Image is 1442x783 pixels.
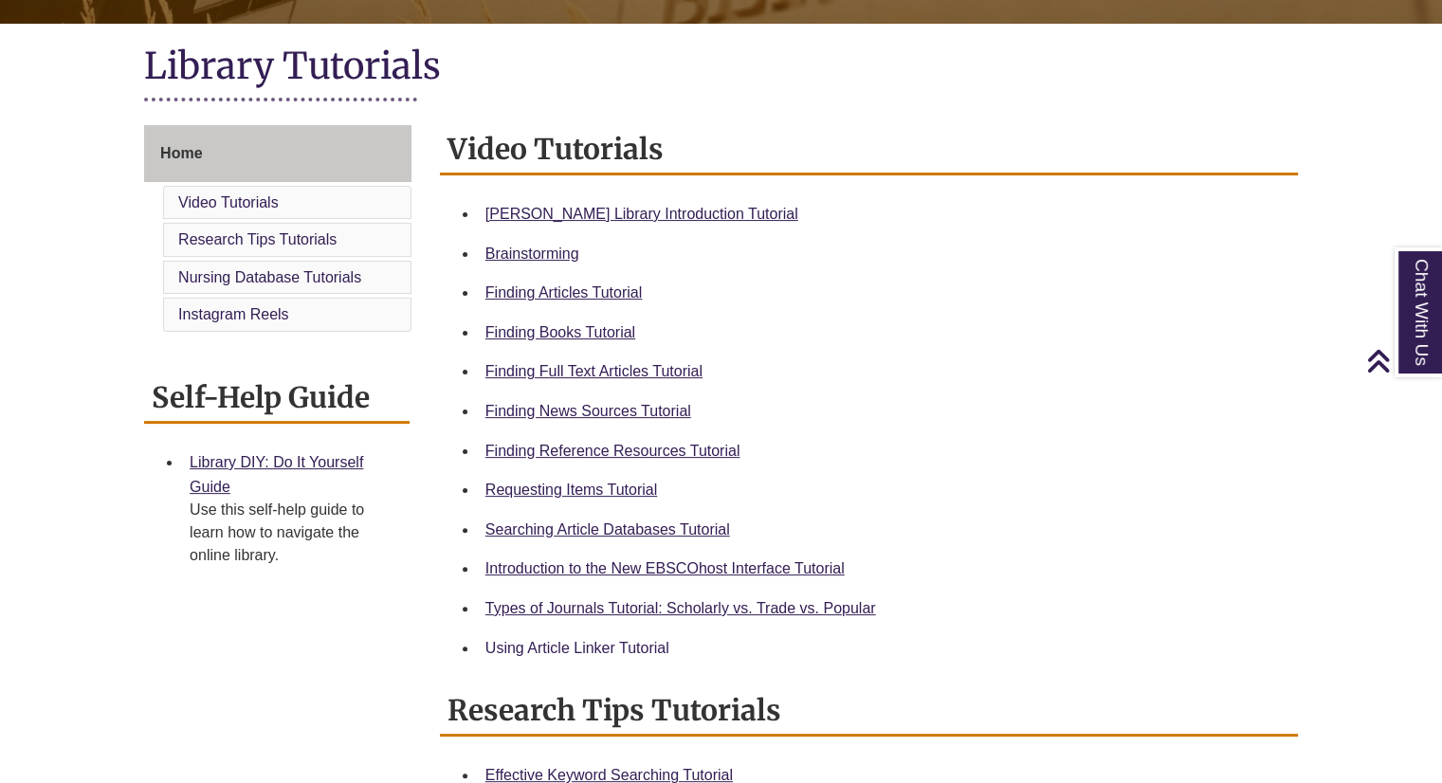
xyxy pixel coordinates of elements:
h2: Video Tutorials [440,125,1298,175]
h2: Research Tips Tutorials [440,686,1298,737]
a: Home [144,125,411,182]
a: Searching Article Databases Tutorial [485,521,730,537]
a: Finding Full Text Articles Tutorial [485,363,703,379]
a: Research Tips Tutorials [178,231,337,247]
a: Using Article Linker Tutorial [485,640,669,656]
a: Video Tutorials [178,194,279,210]
div: Guide Page Menu [144,125,411,336]
a: Finding News Sources Tutorial [485,403,691,419]
a: Library DIY: Do It Yourself Guide [190,454,363,495]
a: Introduction to the New EBSCOhost Interface Tutorial [485,560,845,576]
h1: Library Tutorials [144,43,1298,93]
a: Types of Journals Tutorial: Scholarly vs. Trade vs. Popular [485,600,876,616]
span: Home [160,145,202,161]
a: Nursing Database Tutorials [178,269,361,285]
a: Finding Articles Tutorial [485,284,642,300]
a: Requesting Items Tutorial [485,482,657,498]
h2: Self-Help Guide [144,373,410,424]
a: Back to Top [1366,348,1437,373]
a: Brainstorming [485,246,579,262]
a: Instagram Reels [178,306,289,322]
a: [PERSON_NAME] Library Introduction Tutorial [485,206,798,222]
a: Finding Reference Resources Tutorial [485,443,740,459]
a: Effective Keyword Searching Tutorial [485,767,733,783]
div: Use this self-help guide to learn how to navigate the online library. [190,499,394,567]
a: Finding Books Tutorial [485,324,635,340]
